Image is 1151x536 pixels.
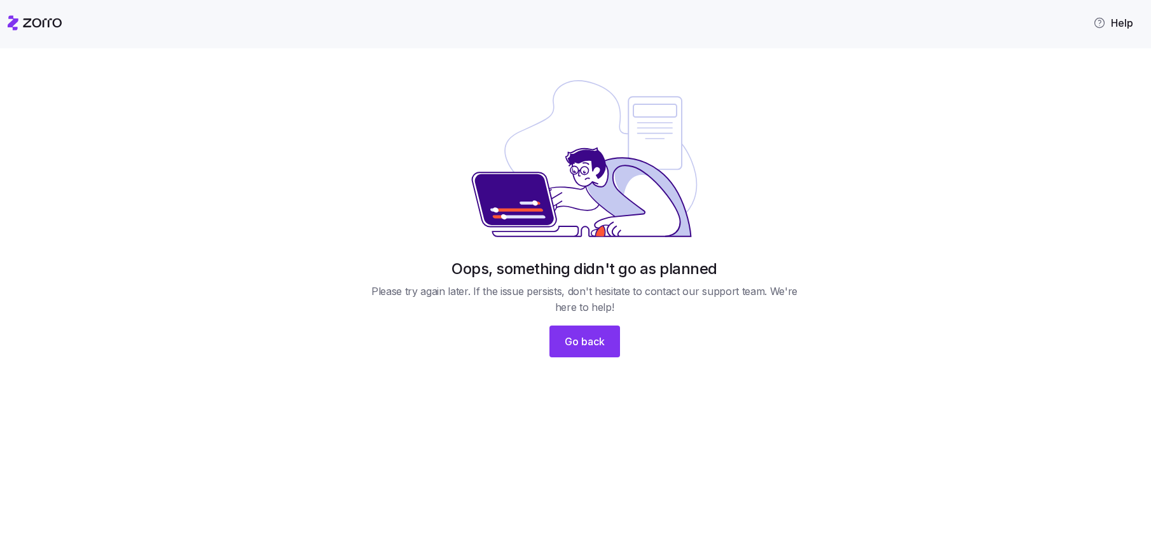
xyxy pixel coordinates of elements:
span: Please try again later. If the issue persists, don't hesitate to contact our support team. We're ... [366,284,803,315]
button: Help [1083,10,1143,36]
span: Help [1093,15,1133,31]
h1: Oops, something didn't go as planned [451,259,717,278]
span: Go back [565,334,605,349]
button: Go back [549,326,620,357]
